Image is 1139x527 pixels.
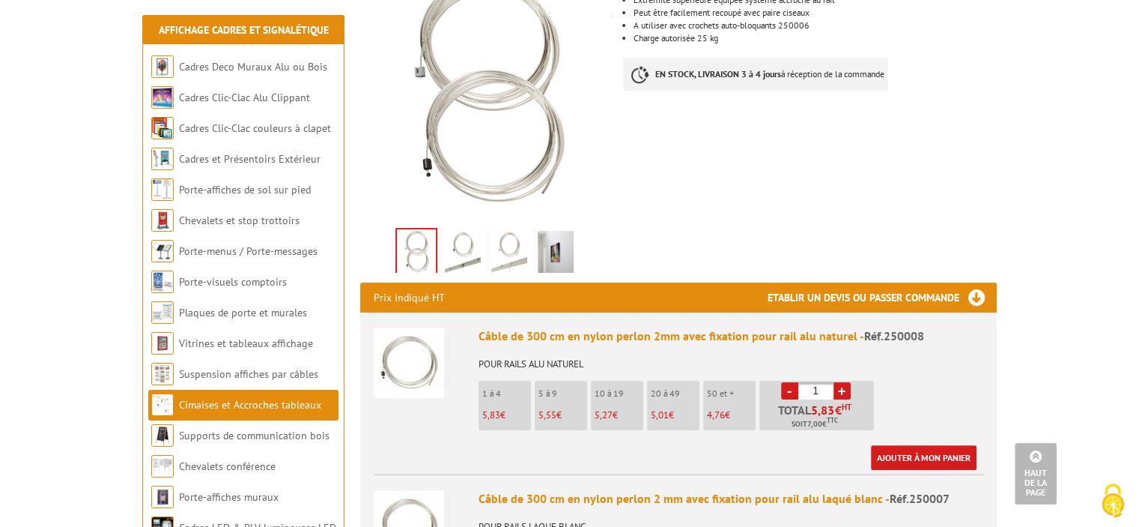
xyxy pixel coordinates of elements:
[151,363,174,385] img: Suspension affiches par câbles
[151,424,174,447] img: Supports de communication bois
[179,490,279,504] a: Porte-affiches muraux
[374,328,444,398] img: Câble de 300 cm en nylon perlon 2mm avec fixation pour rail alu naturel
[397,229,436,276] img: 250007_250008_cable_nylon_perlon_fixation_rail.jpg
[179,429,329,442] a: Supports de communication bois
[538,409,556,421] span: 5,55
[151,455,174,478] img: Chevalets conférence
[179,306,307,319] a: Plaques de porte et murales
[827,416,838,424] sup: TTC
[479,328,983,345] div: Câble de 300 cm en nylon perlon 2mm avec fixation pour rail alu naturel -
[151,55,174,78] img: Cadres Deco Muraux Alu ou Bois
[179,214,300,227] a: Chevalets et stop trottoirs
[179,183,311,196] a: Porte-affiches de sol sur pied
[482,409,500,421] span: 5,83
[792,418,838,430] span: Soit €
[151,209,174,232] img: Chevalets et stop trottoirs
[842,402,851,412] sup: HT
[707,409,725,421] span: 4,76
[179,244,318,258] a: Porte-menus / Porte-messages
[781,382,798,400] a: -
[595,409,613,421] span: 5,27
[179,152,321,166] a: Cadres et Présentoirs Extérieur
[151,301,174,324] img: Plaques de porte et murales
[707,388,756,399] p: 50 et +
[445,231,481,277] img: 250008_cable_nylon_perlon_fixation_rail_embout_noir_rail.jpg
[835,404,842,416] span: €
[538,388,587,399] p: 5 à 9
[151,148,174,170] img: Cadres et Présentoirs Extérieur
[634,8,996,17] p: Peut être facilement recoupé avec paire ciseaux
[651,410,699,421] p: €
[623,58,888,91] p: à réception de la commande
[179,367,318,381] a: Suspension affiches par câbles
[179,91,310,104] a: Cadres Clic-Clac Alu Clippant
[151,117,174,139] img: Cadres Clic-Clac couleurs à clapet
[179,460,276,473] a: Chevalets conférence
[479,490,983,508] div: Câble de 300 cm en nylon perlon 2 mm avec fixation pour rail alu laqué blanc -
[763,404,874,430] p: Total
[538,231,574,277] img: rail_cimaise_horizontal_fixation_installation_cadre_decoration_tableau_vernissage_exposition_affi...
[890,491,950,506] span: Réf.250007
[707,410,756,421] p: €
[151,86,174,109] img: Cadres Clic-Clac Alu Clippant
[811,404,835,416] span: 5,83
[864,328,924,343] span: Réf.250008
[655,68,781,79] strong: EN STOCK, LIVRAISON 3 à 4 jours
[151,486,174,508] img: Porte-affiches muraux
[651,409,669,421] span: 5,01
[807,418,822,430] span: 7,00
[159,23,329,37] a: Affichage Cadres et Signalétique
[151,271,174,293] img: Porte-visuels comptoirs
[768,283,997,313] h3: Etablir un devis ou passer commande
[179,275,287,289] a: Porte-visuels comptoirs
[179,60,327,73] a: Cadres Deco Muraux Alu ou Bois
[179,398,321,412] a: Cimaises et Accroches tableaux
[179,337,313,350] a: Vitrines et tableaux affichage
[482,388,531,399] p: 1 à 4
[151,178,174,201] img: Porte-affiches de sol sur pied
[179,121,331,135] a: Cadres Clic-Clac couleurs à clapet
[1015,443,1057,505] a: Haut de la page
[151,394,174,416] img: Cimaises et Accroches tableaux
[833,382,851,400] a: +
[151,332,174,355] img: Vitrines et tableaux affichage
[595,410,643,421] p: €
[634,34,996,43] li: Charge autorisée 25 kg
[1087,476,1139,527] button: Cookies (fenêtre modale)
[871,445,976,470] a: Ajouter à mon panier
[595,388,643,399] p: 10 à 19
[634,21,996,30] li: A utiliser avec crochets auto-bloquants 250006
[538,410,587,421] p: €
[479,349,983,370] p: POUR RAILS ALU NATUREL
[651,388,699,399] p: 20 à 49
[491,231,527,277] img: 250007_cable_nylon_perlon_fixation_rail_embout_blanc_accroche.jpg
[374,283,445,313] p: Prix indiqué HT
[1094,482,1132,520] img: Cookies (fenêtre modale)
[151,240,174,262] img: Porte-menus / Porte-messages
[482,410,531,421] p: €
